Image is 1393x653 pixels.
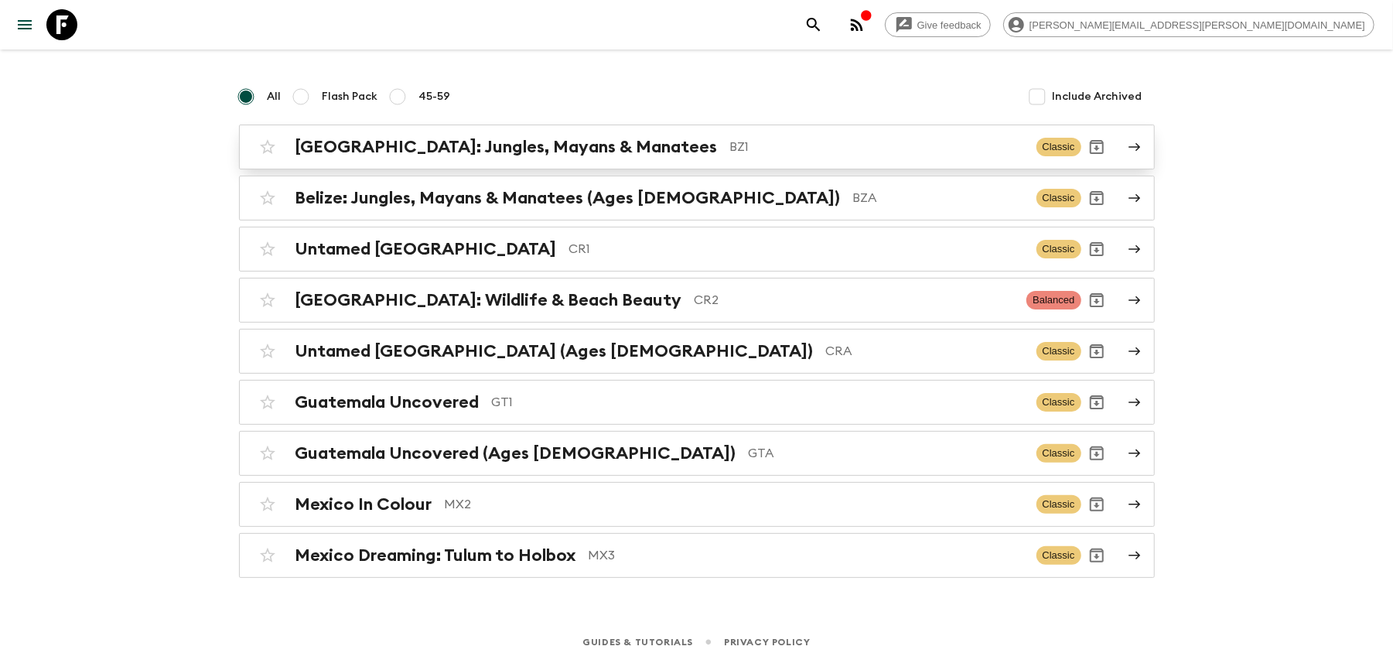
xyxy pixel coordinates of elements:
[589,546,1024,565] p: MX3
[239,431,1155,476] a: Guatemala Uncovered (Ages [DEMOGRAPHIC_DATA])GTAClassicArchive
[445,495,1024,514] p: MX2
[1053,89,1142,104] span: Include Archived
[295,341,814,361] h2: Untamed [GEOGRAPHIC_DATA] (Ages [DEMOGRAPHIC_DATA])
[239,227,1155,272] a: Untamed [GEOGRAPHIC_DATA]CR1ClassicArchive
[1081,387,1112,418] button: Archive
[1036,444,1081,463] span: Classic
[295,188,841,208] h2: Belize: Jungles, Mayans & Manatees (Ages [DEMOGRAPHIC_DATA])
[295,290,682,310] h2: [GEOGRAPHIC_DATA]: Wildlife & Beach Beauty
[1036,240,1081,258] span: Classic
[798,9,829,40] button: search adventures
[492,393,1024,412] p: GT1
[295,443,736,463] h2: Guatemala Uncovered (Ages [DEMOGRAPHIC_DATA])
[569,240,1024,258] p: CR1
[239,278,1155,323] a: [GEOGRAPHIC_DATA]: Wildlife & Beach BeautyCR2BalancedArchive
[323,89,378,104] span: Flash Pack
[730,138,1024,156] p: BZ1
[295,494,432,515] h2: Mexico In Colour
[1081,183,1112,214] button: Archive
[1081,234,1112,265] button: Archive
[239,176,1155,221] a: Belize: Jungles, Mayans & Manatees (Ages [DEMOGRAPHIC_DATA])BZAClassicArchive
[239,329,1155,374] a: Untamed [GEOGRAPHIC_DATA] (Ages [DEMOGRAPHIC_DATA])CRAClassicArchive
[295,392,480,412] h2: Guatemala Uncovered
[1081,285,1112,316] button: Archive
[1036,495,1081,514] span: Classic
[1081,540,1112,571] button: Archive
[749,444,1024,463] p: GTA
[239,380,1155,425] a: Guatemala UncoveredGT1ClassicArchive
[9,9,40,40] button: menu
[295,545,576,566] h2: Mexico Dreaming: Tulum to Holbox
[1081,489,1112,520] button: Archive
[853,189,1024,207] p: BZA
[239,125,1155,169] a: [GEOGRAPHIC_DATA]: Jungles, Mayans & ManateesBZ1ClassicArchive
[1081,438,1112,469] button: Archive
[1021,19,1374,31] span: [PERSON_NAME][EMAIL_ADDRESS][PERSON_NAME][DOMAIN_NAME]
[1036,342,1081,361] span: Classic
[1003,12,1374,37] div: [PERSON_NAME][EMAIL_ADDRESS][PERSON_NAME][DOMAIN_NAME]
[295,239,557,259] h2: Untamed [GEOGRAPHIC_DATA]
[239,533,1155,578] a: Mexico Dreaming: Tulum to HolboxMX3ClassicArchive
[1036,138,1081,156] span: Classic
[1036,546,1081,565] span: Classic
[582,634,693,651] a: Guides & Tutorials
[885,12,991,37] a: Give feedback
[1081,132,1112,162] button: Archive
[724,634,810,651] a: Privacy Policy
[295,137,718,157] h2: [GEOGRAPHIC_DATA]: Jungles, Mayans & Manatees
[909,19,990,31] span: Give feedback
[268,89,282,104] span: All
[1036,393,1081,412] span: Classic
[419,89,451,104] span: 45-59
[239,482,1155,527] a: Mexico In ColourMX2ClassicArchive
[1026,291,1081,309] span: Balanced
[1081,336,1112,367] button: Archive
[695,291,1015,309] p: CR2
[826,342,1024,361] p: CRA
[1036,189,1081,207] span: Classic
